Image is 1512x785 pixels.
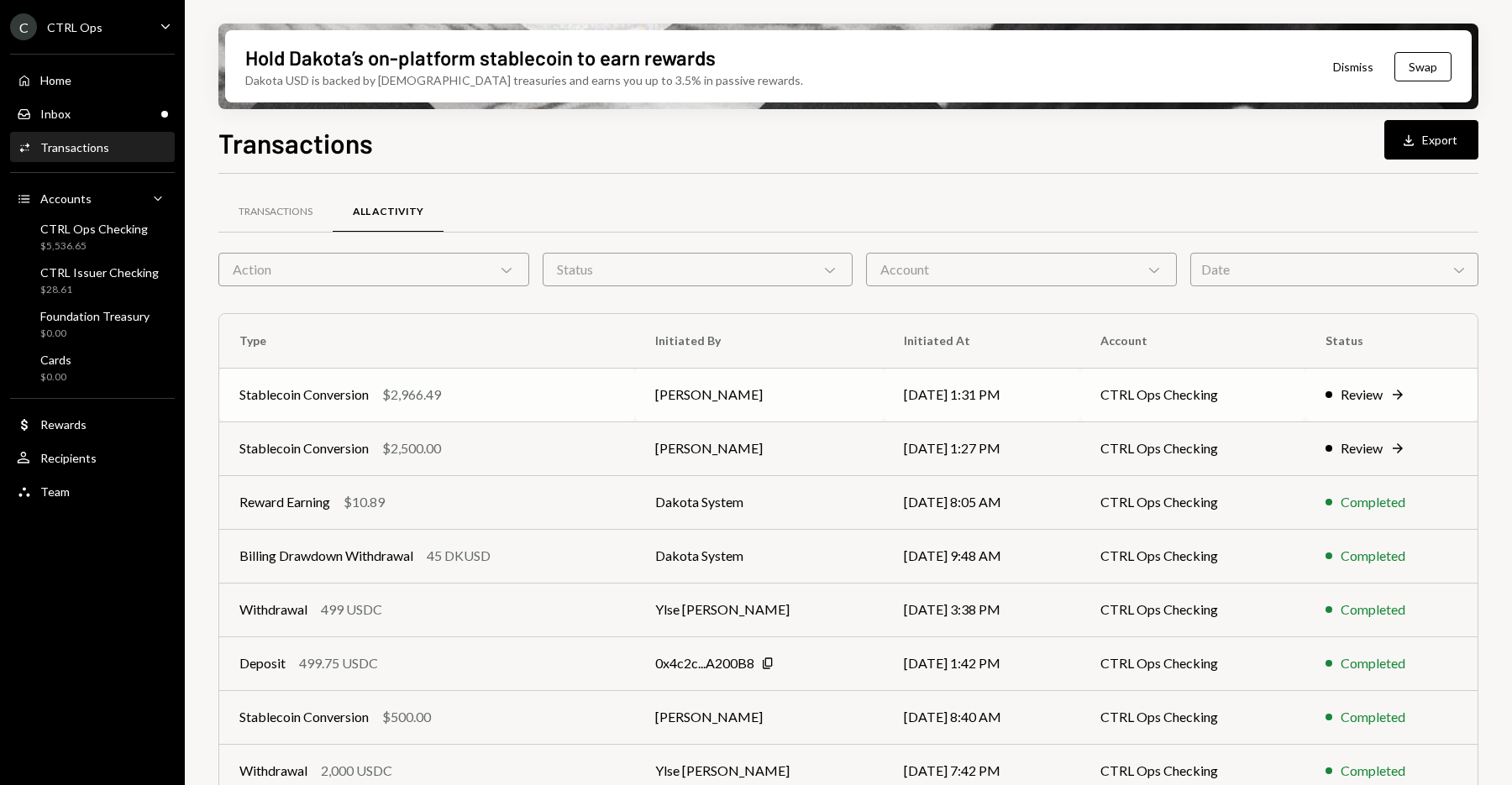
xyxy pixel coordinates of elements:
[40,370,71,385] div: $0.00
[635,314,884,368] th: Initiated By
[10,132,175,162] a: Transactions
[10,476,175,506] a: Team
[239,707,369,727] div: Stablecoin Conversion
[40,417,87,432] div: Rewards
[218,191,333,233] a: Transactions
[10,65,175,95] a: Home
[635,690,884,744] td: [PERSON_NAME]
[10,442,175,473] a: Recipients
[245,44,716,71] div: Hold Dakota’s on-platform stablecoin to earn rewards
[884,636,1080,690] td: [DATE] 1:42 PM
[884,475,1080,529] td: [DATE] 8:05 AM
[10,98,175,128] a: Inbox
[635,475,884,529] td: Dakota System
[40,222,148,236] div: CTRL Ops Checking
[1394,52,1452,81] button: Swap
[635,529,884,583] td: Dakota System
[1080,421,1305,475] td: CTRL Ops Checking
[884,314,1080,368] th: Initiated At
[884,583,1080,636] td: [DATE] 3:38 PM
[239,492,330,512] div: Reward Earning
[40,309,150,323] div: Foundation Treasury
[40,283,159,297] div: $28.61
[884,690,1080,744] td: [DATE] 8:40 AM
[382,385,441,405] div: $2,966.49
[635,583,884,636] td: Ylse [PERSON_NAME]
[1080,583,1305,636] td: CTRL Ops Checking
[40,484,70,499] div: Team
[40,451,97,465] div: Recipients
[1080,529,1305,583] td: CTRL Ops Checking
[40,73,71,87] div: Home
[884,421,1080,475] td: [DATE] 1:27 PM
[1341,546,1405,566] div: Completed
[1080,636,1305,690] td: CTRL Ops Checking
[884,529,1080,583] td: [DATE] 9:48 AM
[635,368,884,421] td: [PERSON_NAME]
[1341,492,1405,512] div: Completed
[655,653,754,673] div: 0x4c2c...A200B8
[245,71,803,89] div: Dakota USD is backed by [DEMOGRAPHIC_DATA] treasuries and earns you up to 3.5% in passive rewards.
[1384,120,1478,160] button: Export
[10,13,37,40] div: C
[239,761,307,781] div: Withdrawal
[866,253,1177,286] div: Account
[1341,653,1405,673] div: Completed
[40,239,148,254] div: $5,536.65
[47,20,102,34] div: CTRL Ops
[218,253,529,286] div: Action
[10,304,175,344] a: Foundation Treasury$0.00
[1305,314,1478,368] th: Status
[218,126,373,160] h1: Transactions
[353,205,423,219] div: All Activity
[239,599,307,620] div: Withdrawal
[1080,314,1305,368] th: Account
[543,253,853,286] div: Status
[1190,253,1478,286] div: Date
[1341,761,1405,781] div: Completed
[1080,690,1305,744] td: CTRL Ops Checking
[1341,599,1405,620] div: Completed
[1341,707,1405,727] div: Completed
[382,438,441,458] div: $2,500.00
[427,546,491,566] div: 45 DKUSD
[1080,475,1305,529] td: CTRL Ops Checking
[239,438,369,458] div: Stablecoin Conversion
[239,385,369,405] div: Stablecoin Conversion
[10,217,175,257] a: CTRL Ops Checking$5,536.65
[40,140,109,154] div: Transactions
[40,353,71,367] div: Cards
[40,107,71,121] div: Inbox
[635,421,884,475] td: [PERSON_NAME]
[40,327,150,341] div: $0.00
[10,183,175,213] a: Accounts
[239,653,286,673] div: Deposit
[1341,438,1383,458] div: Review
[40,191,92,206] div: Accounts
[344,492,385,512] div: $10.89
[1080,368,1305,421] td: CTRL Ops Checking
[1341,385,1383,405] div: Review
[10,348,175,388] a: Cards$0.00
[219,314,635,368] th: Type
[239,205,312,219] div: Transactions
[40,265,159,280] div: CTRL Issuer Checking
[382,707,431,727] div: $500.00
[333,191,444,233] a: All Activity
[10,260,175,301] a: CTRL Issuer Checking$28.61
[239,546,413,566] div: Billing Drawdown Withdrawal
[321,761,392,781] div: 2,000 USDC
[1312,47,1394,86] button: Dismiss
[10,409,175,439] a: Rewards
[321,599,382,620] div: 499 USDC
[299,653,378,673] div: 499.75 USDC
[884,368,1080,421] td: [DATE] 1:31 PM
